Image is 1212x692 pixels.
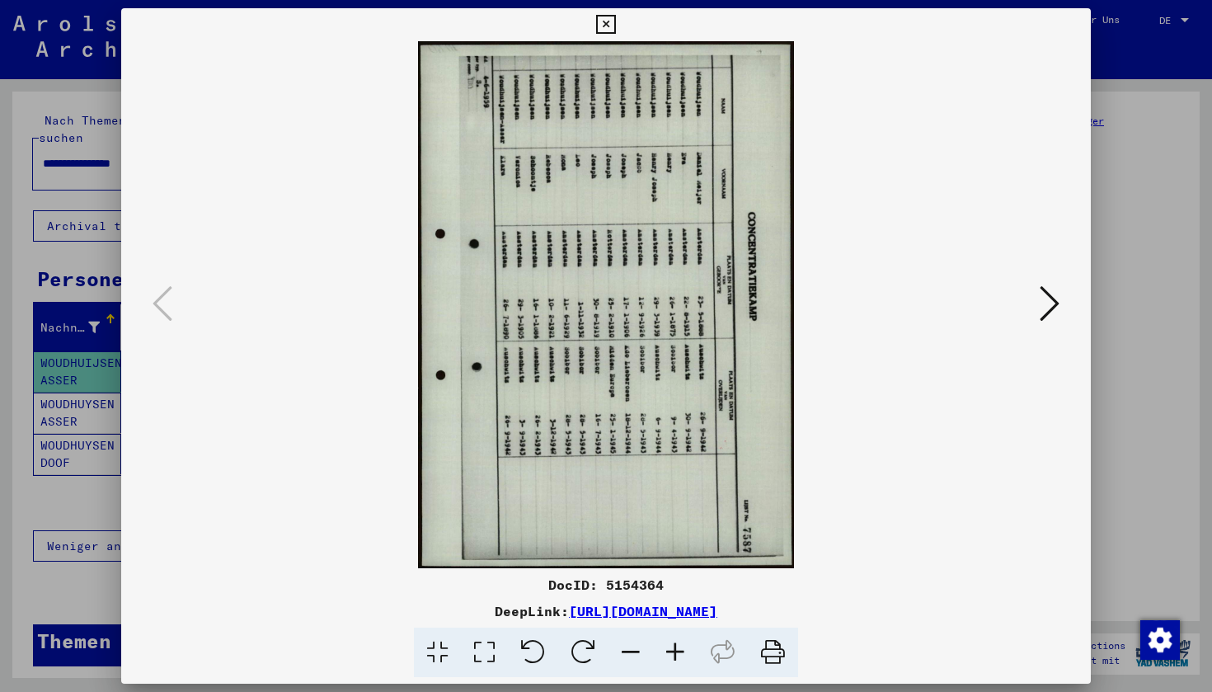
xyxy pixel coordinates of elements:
img: Zustimmung ändern [1140,620,1180,660]
div: Zustimmung ändern [1139,619,1179,659]
div: DocID: 5154364 [121,575,1091,595]
div: DeepLink: [121,601,1091,621]
a: [URL][DOMAIN_NAME] [569,603,717,619]
img: 001.jpg [177,41,1035,568]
